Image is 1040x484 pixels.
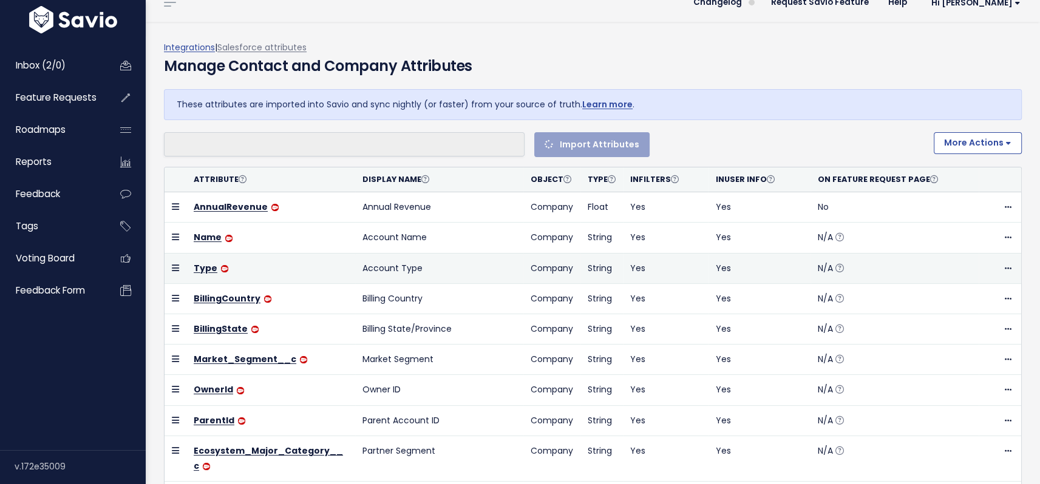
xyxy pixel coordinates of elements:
td: Parent Account ID [355,405,523,435]
td: Yes [623,253,708,283]
td: Yes [708,253,810,283]
td: Yes [623,192,708,223]
span: Reports [16,155,52,168]
td: Company [523,345,580,375]
a: AnnualRevenue [194,201,268,213]
span: Feedback [16,187,60,200]
td: No [811,192,979,223]
a: Learn more [582,98,633,110]
img: salesforce-icon.deb8f6f1a988.png [237,387,244,394]
th: Display Name [355,167,523,192]
td: Yes [623,314,708,345]
span: User Info [724,174,774,184]
th: Attribute [186,167,355,192]
img: salesforce-icon.deb8f6f1a988.png [251,326,259,333]
td: Owner ID [355,375,523,405]
span: Roadmaps [16,123,66,136]
td: N/A [811,345,979,375]
td: Billing State/Province [355,314,523,345]
a: Market_Segment__c [194,353,296,365]
td: Yes [623,345,708,375]
p: These attributes are imported into Savio and sync nightly (or faster) from your source of truth. . [177,97,1009,112]
span: Feature Requests [16,91,97,104]
td: Yes [708,345,810,375]
td: String [580,345,623,375]
a: Ecosystem_Major_Category__c [194,445,343,472]
td: String [580,405,623,435]
th: In [708,167,810,192]
td: Billing Country [355,283,523,314]
td: N/A [811,375,979,405]
td: N/A [811,253,979,283]
td: N/A [811,223,979,253]
td: Company [523,223,580,253]
th: In [623,167,708,192]
a: Inbox (2/0) [3,52,101,79]
td: Yes [623,375,708,405]
td: Company [523,405,580,435]
a: Feedback [3,180,101,208]
td: Yes [623,223,708,253]
a: BillingCountry [194,292,260,304]
a: Feature Requests [3,84,101,112]
td: Yes [623,283,708,314]
td: Yes [708,375,810,405]
td: Account Name [355,223,523,253]
td: Float [580,192,623,223]
img: salesforce-icon.deb8f6f1a988.png [300,356,307,363]
span: Tags [16,220,38,232]
td: Company [523,375,580,405]
td: String [580,375,623,405]
a: Name [194,231,222,243]
h4: Manage Contact and Company Attributes [164,55,472,77]
img: salesforce-icon.deb8f6f1a988.png [264,295,271,303]
td: String [580,283,623,314]
td: N/A [811,314,979,345]
th: On Feature Request Page [811,167,979,192]
span: Type [588,174,616,184]
td: Yes [708,192,810,223]
a: ParentId [194,414,234,426]
td: String [580,314,623,345]
td: Yes [623,435,708,481]
span: Inbox (2/0) [16,59,66,72]
td: Company [523,283,580,314]
img: salesforce-icon.deb8f6f1a988.png [238,417,245,425]
td: Market Segment [355,345,523,375]
td: Partner Segment [355,435,523,481]
button: More Actions [934,132,1022,154]
td: Yes [708,314,810,345]
td: Annual Revenue [355,192,523,223]
td: Yes [708,283,810,314]
img: salesforce-icon.deb8f6f1a988.png [221,265,228,272]
a: Salesforce attributes [217,41,307,53]
a: Type [194,262,217,274]
img: logo-white.9d6f32f41409.svg [26,6,120,33]
a: BillingState [194,323,248,335]
td: String [580,223,623,253]
a: Tags [3,212,101,240]
img: salesforce-icon.deb8f6f1a988.png [225,235,233,242]
span: Object [531,174,571,184]
td: Company [523,253,580,283]
a: OwnerId [194,383,233,395]
a: Integrations [164,41,215,53]
td: String [580,253,623,283]
img: salesforce-icon.deb8f6f1a988.png [271,204,279,211]
div: | [164,40,1022,89]
span: Feedback form [16,284,85,297]
div: v.172e35009 [15,451,146,482]
td: Account Type [355,253,523,283]
img: salesforce-icon.deb8f6f1a988.png [203,463,210,470]
a: Voting Board [3,244,101,272]
td: N/A [811,283,979,314]
td: Company [523,314,580,345]
td: Yes [708,435,810,481]
td: Yes [623,405,708,435]
td: Yes [708,405,810,435]
span: Voting Board [16,252,75,264]
a: Reports [3,148,101,176]
a: Feedback form [3,277,101,304]
td: Yes [708,223,810,253]
td: N/A [811,435,979,481]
